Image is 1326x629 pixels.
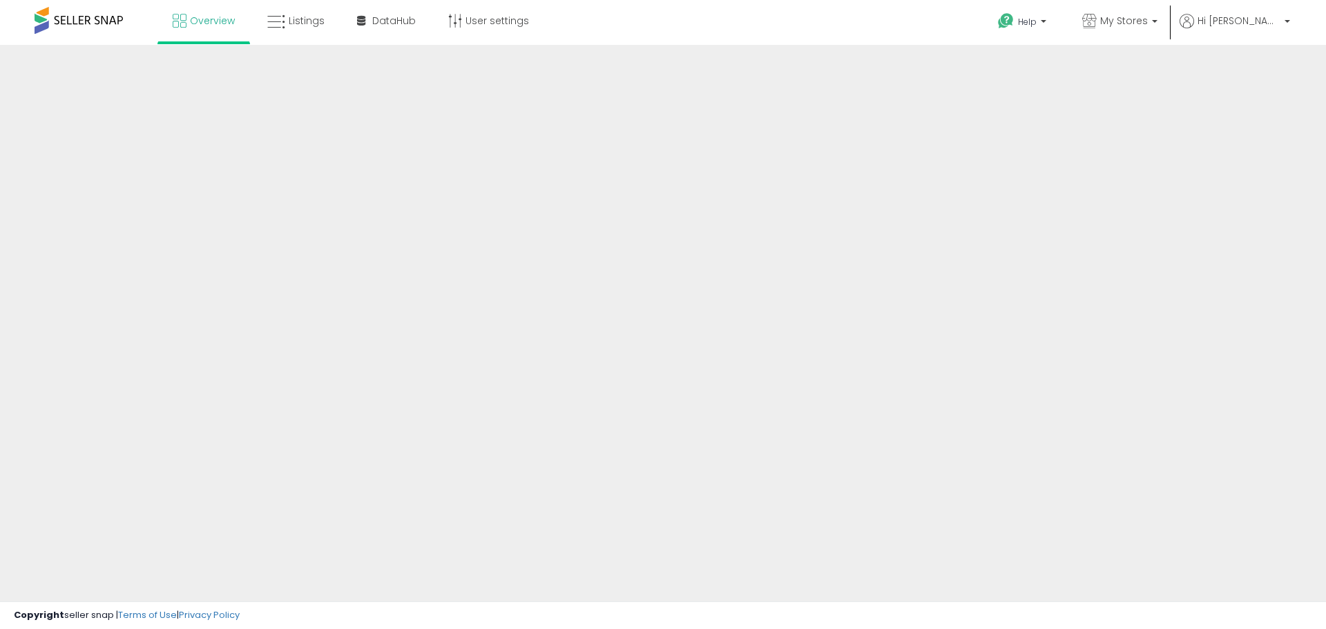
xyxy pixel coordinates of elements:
[14,608,64,621] strong: Copyright
[190,14,235,28] span: Overview
[1100,14,1148,28] span: My Stores
[997,12,1015,30] i: Get Help
[1180,14,1290,45] a: Hi [PERSON_NAME]
[289,14,325,28] span: Listings
[14,609,240,622] div: seller snap | |
[987,2,1060,45] a: Help
[118,608,177,621] a: Terms of Use
[372,14,416,28] span: DataHub
[1198,14,1280,28] span: Hi [PERSON_NAME]
[179,608,240,621] a: Privacy Policy
[1018,16,1037,28] span: Help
